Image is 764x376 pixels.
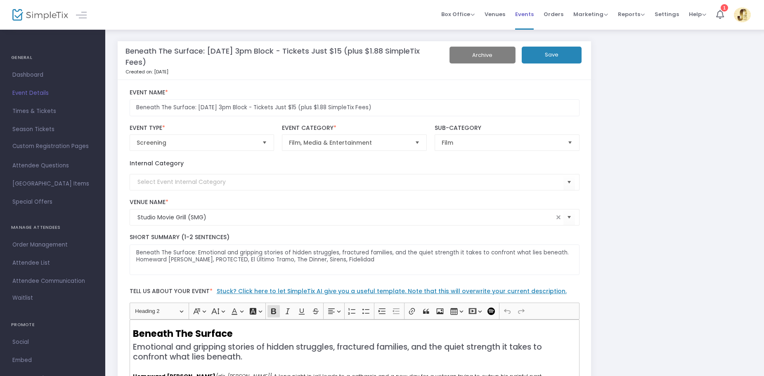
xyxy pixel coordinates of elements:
span: Settings [655,4,679,25]
span: Custom Registration Pages [12,142,89,150]
button: Select [564,135,576,150]
input: Select Venue [137,213,553,222]
label: Event Category [282,125,426,132]
span: Help [689,10,706,18]
strong: Beneath The Surface [133,327,233,340]
h4: Emotional and gripping stories of hidden struggles, fractured families, and the quiet strength it... [133,342,575,362]
span: Venues [485,4,505,25]
label: Sub-Category [435,125,579,132]
m-panel-title: Beneath The Surface: [DATE] 3pm Block - Tickets Just $15 (plus $1.88 SimpleTix Fees) [125,45,431,68]
h4: PROMOTE [11,317,94,333]
span: Attendee Questions [12,160,93,171]
span: Film, Media & Entertainment [289,139,408,147]
span: Attendee List [12,258,93,268]
span: Event Details [12,88,93,99]
span: Box Office [441,10,475,18]
span: Screening [137,139,255,147]
button: Select [563,174,575,190]
label: Tell us about your event [125,283,583,303]
span: Reports [618,10,645,18]
span: Waitlist [12,294,33,302]
span: Dashboard [12,70,93,80]
label: Event Name [130,89,580,96]
input: Select Event Internal Category [137,178,563,186]
button: Select [412,135,423,150]
span: [GEOGRAPHIC_DATA] Items [12,179,93,189]
span: Short Summary (1-2 Sentences) [130,233,229,241]
button: Archive [449,47,516,63]
label: Venue Name [130,199,580,206]
button: Select [563,209,575,226]
span: Order Management [12,240,93,250]
span: Marketing [573,10,608,18]
label: Event Type [130,125,274,132]
span: Social [12,337,93,348]
label: Internal Category [130,159,184,168]
span: Special Offers [12,197,93,207]
span: Events [515,4,534,25]
span: Embed [12,355,93,366]
button: Select [259,135,270,150]
h4: MANAGE ATTENDEES [11,219,94,236]
button: Heading 2 [131,305,187,317]
input: Enter Event Name [130,99,580,116]
span: Season Tickets [12,124,93,135]
div: Editor toolbar [130,303,580,319]
span: Heading 2 [135,306,178,316]
p: Created on: [DATE] [125,68,431,75]
span: clear [553,212,563,222]
a: Stuck? Click here to let SimpleTix AI give you a useful template. Note that this will overwrite y... [217,287,567,295]
div: 1 [721,4,728,12]
span: Times & Tickets [12,106,93,117]
button: Save [522,47,582,63]
span: Film [442,139,561,147]
h4: GENERAL [11,49,94,66]
span: Orders [544,4,563,25]
span: Attendee Communication [12,276,93,287]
